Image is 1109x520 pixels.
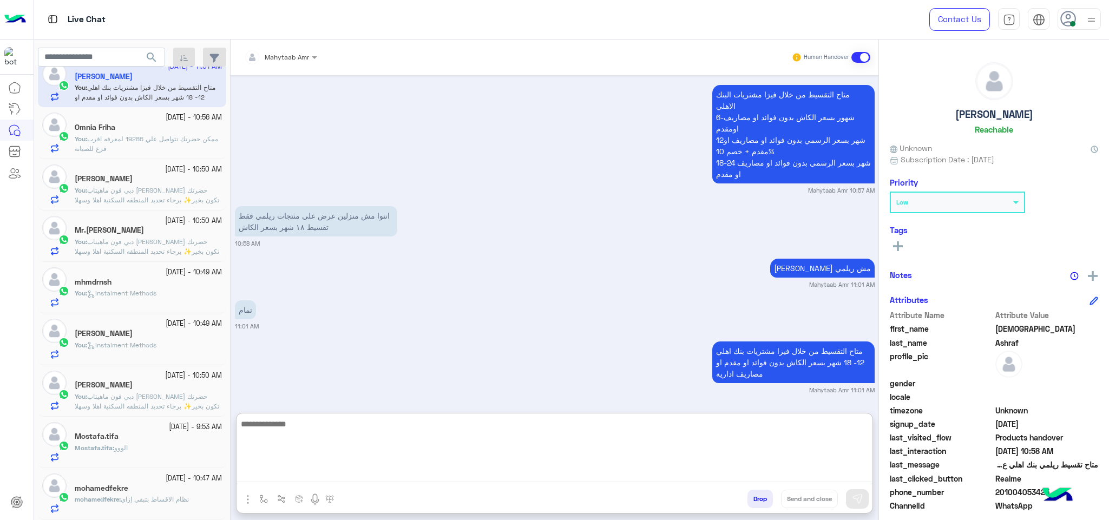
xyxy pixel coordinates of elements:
span: Instalment Methods [87,341,156,349]
span: Subscription Date : [DATE] [901,154,994,165]
span: phone_number [890,486,993,498]
span: 2025-10-15T07:58:47.2859881Z [995,445,1099,457]
small: [DATE] - 10:56 AM [166,113,222,123]
span: دبي فون ماهيتاب عمرو اتمني حضرتك تكون بخير✨ برجاء تحديد المنطقه السكنية اهلا وسهلا اقدر اساعد حضر... [75,186,219,214]
b: : [75,238,87,246]
span: last_message [890,459,993,470]
img: WhatsApp [58,234,69,245]
img: Logo [4,8,26,31]
img: send voice note [309,493,321,506]
span: Ashraf [995,337,1099,348]
h5: [PERSON_NAME] [955,108,1033,121]
span: Mostafa.tifa [75,444,113,452]
img: WhatsApp [58,183,69,194]
span: search [145,51,158,64]
span: You [75,186,86,194]
span: gender [890,378,993,389]
small: [DATE] - 10:49 AM [166,267,222,278]
img: defaultAdmin.png [42,267,67,292]
small: [DATE] - 10:49 AM [166,319,222,329]
span: دبي فون ماهيتاب عمرو اتمني حضرتك تكون بخير✨ برجاء تحديد المنطقه السكنية اهلا وسهلا اقدر اساعد حضر... [75,392,219,420]
img: make a call [325,495,334,504]
img: WhatsApp [58,337,69,348]
span: 2 [995,500,1099,511]
p: 15/10/2025, 10:57 AM [712,85,875,183]
img: Trigger scenario [277,495,286,503]
span: Instalment Methods [87,289,156,297]
span: Realme [995,473,1099,484]
span: 201004053425 [995,486,1099,498]
span: You [75,289,86,297]
h5: mhmdrnsh [75,278,111,287]
h6: Tags [890,225,1098,235]
span: null [995,378,1099,389]
h6: Reachable [975,124,1013,134]
img: WhatsApp [58,286,69,297]
p: 15/10/2025, 10:58 AM [235,206,397,236]
small: Mahytaab Amr 10:57 AM [808,186,875,195]
img: send attachment [241,493,254,506]
img: defaultAdmin.png [42,164,67,189]
img: defaultAdmin.png [42,473,67,498]
span: timezone [890,405,993,416]
span: last_name [890,337,993,348]
img: defaultAdmin.png [42,371,67,395]
span: ChannelId [890,500,993,511]
span: 2025-01-03T20:36:00.329Z [995,418,1099,430]
img: defaultAdmin.png [42,422,67,446]
span: Products handover [995,432,1099,443]
b: : [75,495,121,503]
h5: Mostafa.tifa [75,432,119,441]
b: : [75,341,87,349]
img: defaultAdmin.png [976,63,1013,100]
small: [DATE] - 10:47 AM [166,473,222,484]
small: Human Handover [804,53,849,62]
span: Mohammed [995,323,1099,334]
span: ممكن حضرتك تتواصل علي 19286 لمعرفه اقرب فرع للصيانه [75,135,218,153]
img: add [1088,271,1098,281]
small: 11:01 AM [235,322,259,331]
span: نظام الاقساط بتبقي إزاي [121,495,189,503]
button: Send and close [781,490,838,508]
a: tab [998,8,1020,31]
span: الووو [114,444,128,452]
b: : [75,135,87,143]
small: [DATE] - 10:50 AM [165,371,222,381]
span: You [75,341,86,349]
img: send message [852,493,863,504]
h5: Omar Mohamed [75,174,133,183]
img: create order [295,495,304,503]
img: hulul-logo.png [1039,477,1077,515]
span: Attribute Value [995,310,1099,321]
span: mohamedfekre [75,495,119,503]
span: You [75,135,86,143]
h5: mohamedfekre [75,484,128,493]
small: Mahytaab Amr 11:01 AM [809,280,875,289]
h6: Priority [890,177,918,187]
span: last_clicked_button [890,473,993,484]
b: Low [896,198,908,206]
h5: hussein negm [75,329,133,338]
small: 10:58 AM [235,239,260,248]
img: tab [1003,14,1015,26]
span: first_name [890,323,993,334]
small: [DATE] - 10:50 AM [165,216,222,226]
img: tab [1033,14,1045,26]
b: : [75,186,87,194]
img: 1403182699927242 [4,47,24,67]
span: دبي فون ماهيتاب عمرو اتمني حضرتك تكون بخير✨ برجاء تحديد المنطقه السكنية اهلا وسهلا اقدر اساعد حضر... [75,238,219,265]
h6: Notes [890,270,912,280]
button: create order [291,490,309,508]
span: You [75,238,86,246]
img: select flow [259,495,268,503]
a: Contact Us [929,8,990,31]
p: 15/10/2025, 11:01 AM [235,300,256,319]
img: tab [46,12,60,26]
h6: Attributes [890,295,928,305]
img: WhatsApp [58,131,69,142]
span: last_interaction [890,445,993,457]
small: [DATE] - 10:50 AM [165,164,222,175]
img: defaultAdmin.png [995,351,1022,378]
span: locale [890,391,993,403]
p: Live Chat [68,12,106,27]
